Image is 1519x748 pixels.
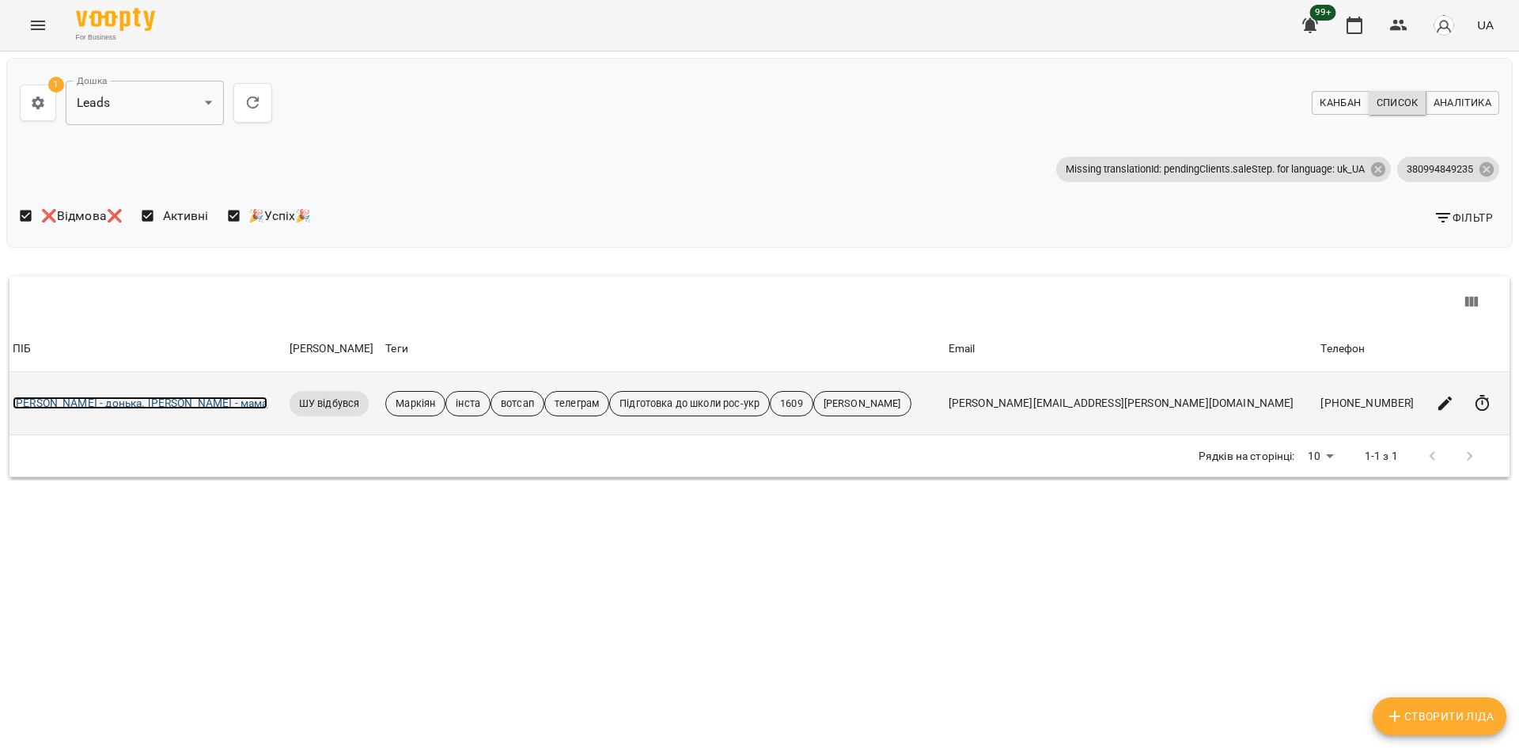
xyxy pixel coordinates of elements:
span: телеграм [545,397,608,411]
button: UA [1471,10,1500,40]
span: ❌Відмова❌ [41,207,123,226]
div: Email [949,340,1315,359]
button: Канбан [1312,91,1369,115]
a: [PERSON_NAME] - донька. [PERSON_NAME] - мама [13,397,267,409]
img: avatar_s.png [1433,14,1455,36]
span: 99+ [1310,5,1336,21]
span: Маркіян [386,397,445,411]
div: Table Toolbar [9,276,1510,327]
div: Теги [385,340,941,359]
img: Voopty Logo [76,8,155,31]
span: вотсап [491,397,544,411]
span: 1 [48,77,64,93]
span: інста [446,397,490,411]
button: Menu [19,6,57,44]
span: Активні [163,207,209,226]
span: ШУ відбувся [290,397,369,411]
div: Телефон [1320,340,1419,359]
button: Список [1369,91,1426,115]
span: UA [1477,17,1494,33]
span: [PERSON_NAME] [814,397,911,411]
td: [PERSON_NAME][EMAIL_ADDRESS][PERSON_NAME][DOMAIN_NAME] [945,372,1318,435]
p: 1-1 з 1 [1365,449,1398,465]
span: Список [1377,94,1419,112]
div: Leads [66,81,224,125]
div: Missing translationId: pendingClients.saleStep. for language: uk_UA [1056,157,1391,182]
span: For Business [76,32,155,43]
button: Аналітика [1426,91,1499,115]
td: [PHONE_NUMBER] [1317,372,1422,435]
div: 380994849235 [1397,157,1499,182]
div: ШУ відбувся [290,391,369,416]
span: 1609 [771,397,813,411]
span: Missing translationId: pendingClients.saleStep. for language: uk_UA [1056,162,1374,177]
div: [PERSON_NAME] [290,340,380,359]
div: ПІБ [13,340,283,359]
p: Рядків на сторінці: [1199,449,1295,465]
span: Аналітика [1434,94,1491,112]
div: 10 [1301,445,1339,468]
span: Канбан [1320,94,1361,112]
span: Підготовка до школи рос-укр [610,397,769,411]
span: 🎉Успіх🎉 [248,207,311,226]
span: Фільтр [1434,208,1493,227]
span: 380994849235 [1397,162,1483,177]
button: View Columns [1453,283,1491,321]
button: Фільтр [1427,203,1499,232]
